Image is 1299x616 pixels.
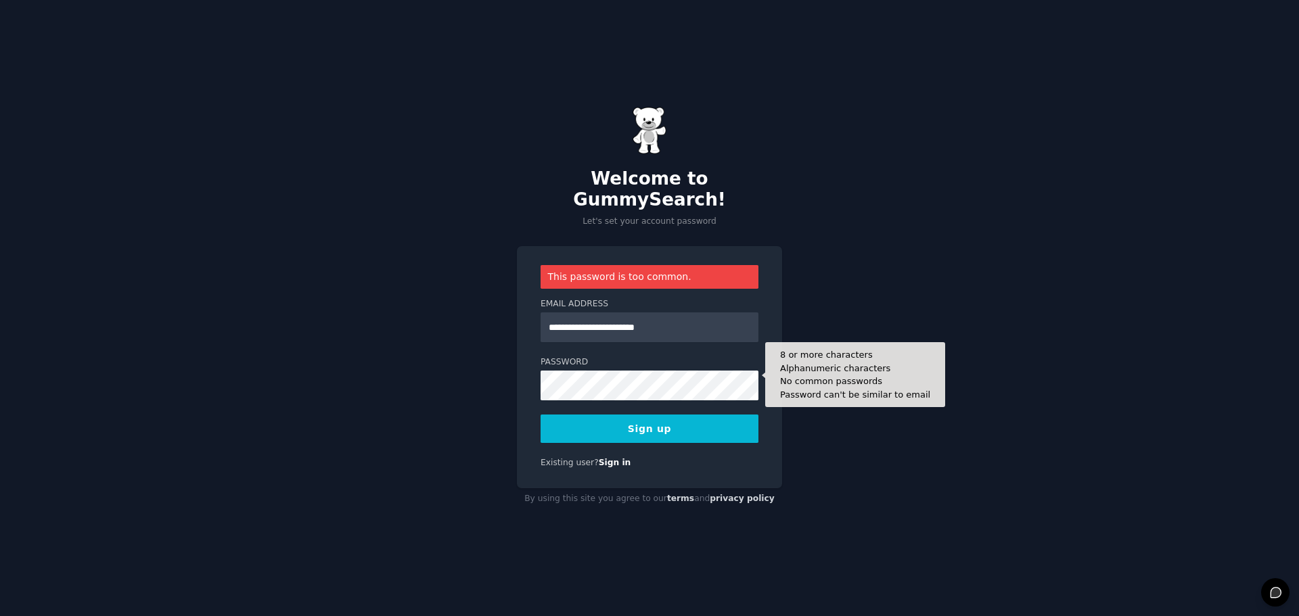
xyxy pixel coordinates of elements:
a: privacy policy [710,494,775,503]
h2: Welcome to GummySearch! [517,168,782,211]
p: Let's set your account password [517,216,782,228]
div: This password is too common. [541,265,758,289]
label: Email Address [541,298,758,310]
label: Password [541,356,758,369]
div: By using this site you agree to our and [517,488,782,510]
span: Existing user? [541,458,599,467]
a: Sign in [599,458,631,467]
button: Sign up [541,414,758,443]
a: terms [667,494,694,503]
img: Gummy Bear [633,107,666,154]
